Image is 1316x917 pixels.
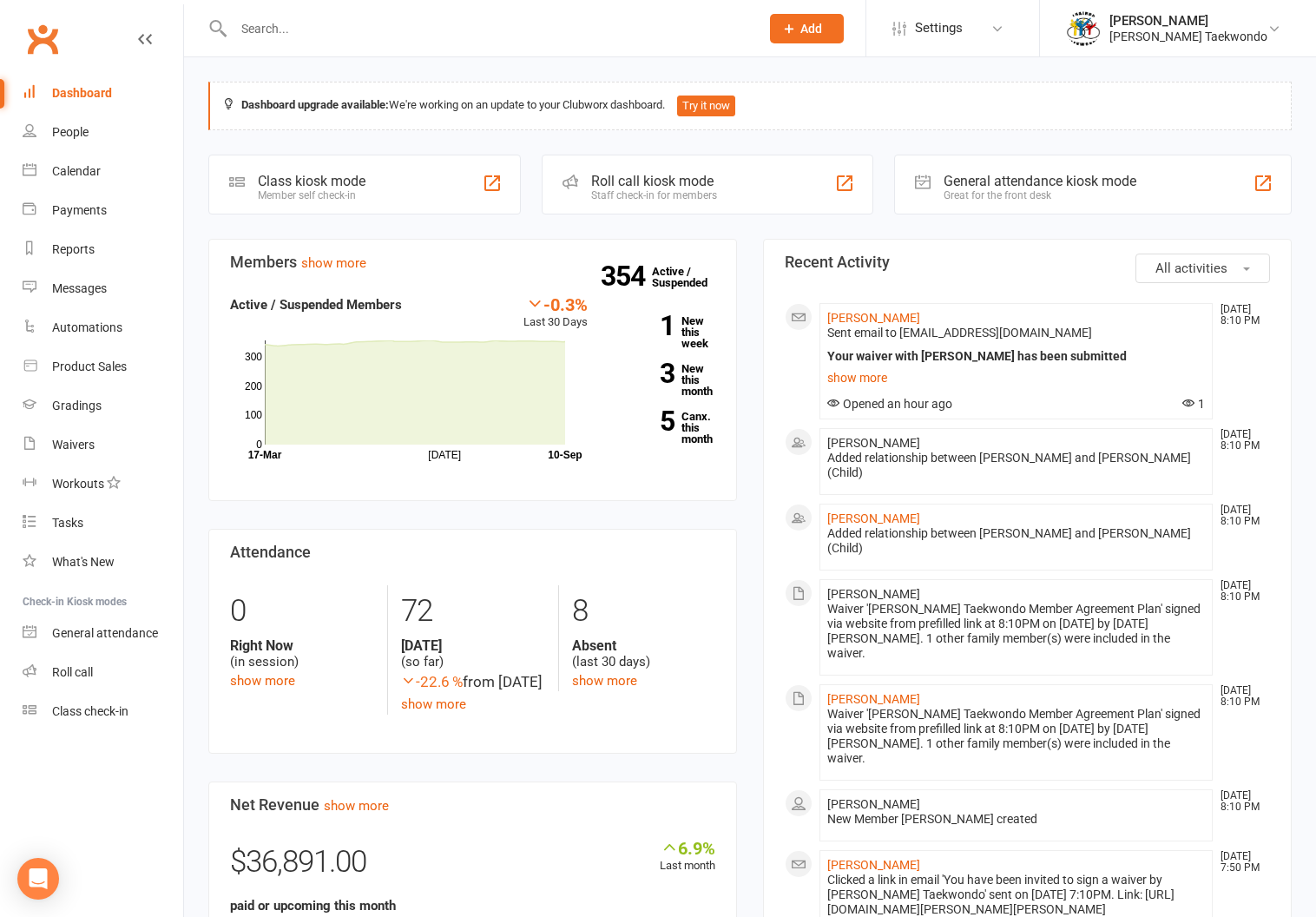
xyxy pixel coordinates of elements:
div: (so far) [401,637,544,670]
button: All activities [1135,254,1270,283]
strong: 3 [614,360,674,386]
strong: 1 [614,313,674,339]
a: Product Sales [23,347,183,386]
span: All activities [1155,261,1227,276]
button: Add [770,14,844,43]
a: What's New [23,543,183,582]
div: Last 30 Days [523,294,588,332]
div: New Member [PERSON_NAME] created [827,812,1205,827]
strong: Active / Suspended Members [230,297,402,313]
div: (last 30 days) [572,637,715,670]
a: show more [324,798,389,814]
a: Class kiosk mode [23,692,183,731]
a: [PERSON_NAME] [827,692,920,706]
time: [DATE] 7:50 PM [1212,851,1269,874]
h3: Recent Activity [785,254,1270,271]
div: Calendar [52,164,101,178]
strong: [DATE] [401,637,544,654]
div: Staff check-in for members [591,189,717,201]
div: (in session) [230,637,374,670]
strong: Right Now [230,637,374,654]
div: $36,891.00 [230,838,715,895]
span: Sent email to [EMAIL_ADDRESS][DOMAIN_NAME] [827,326,1092,340]
a: show more [572,673,637,689]
div: Clicked a link in email 'You have been invited to sign a waiver by [PERSON_NAME] Taekwondo' sent ... [827,873,1205,917]
strong: Absent [572,637,715,654]
span: Add [800,22,822,36]
div: Tasks [52,516,83,530]
div: [PERSON_NAME] [1109,13,1267,29]
div: Gradings [52,399,102,412]
span: Opened an hour ago [827,397,952,411]
div: Waiver '[PERSON_NAME] Taekwondo Member Agreement Plan' signed via website from prefilled link at ... [827,602,1205,661]
div: General attendance [52,626,158,640]
a: [PERSON_NAME] [827,311,920,325]
time: [DATE] 8:10 PM [1212,790,1269,813]
div: We're working on an update to your Clubworx dashboard. [208,82,1292,130]
div: People [52,125,89,139]
div: Dashboard [52,86,112,100]
strong: paid or upcoming this month [230,898,396,914]
time: [DATE] 8:10 PM [1212,580,1269,603]
a: Clubworx [21,17,64,61]
a: Roll call [23,653,183,692]
time: [DATE] 8:10 PM [1212,429,1269,452]
div: 72 [401,585,544,637]
div: [PERSON_NAME] Taekwondo [1109,29,1267,44]
div: Added relationship between [PERSON_NAME] and [PERSON_NAME] (Child) [827,451,1205,480]
span: -22.6 % [401,673,463,690]
strong: 5 [614,408,674,434]
time: [DATE] 8:10 PM [1212,304,1269,327]
a: show more [401,696,466,712]
a: Reports [23,230,183,269]
a: Messages [23,269,183,308]
div: Great for the front desk [944,189,1136,201]
a: 3New this month [614,363,715,397]
a: [PERSON_NAME] [827,511,920,525]
div: Product Sales [52,360,127,373]
a: 354Active / Suspended [652,253,728,301]
div: Workouts [52,477,104,491]
img: thumb_image1638236014.png [1066,11,1101,46]
h3: Attendance [230,544,715,561]
time: [DATE] 8:10 PM [1212,505,1269,527]
a: General attendance kiosk mode [23,614,183,653]
a: show more [230,673,295,689]
div: 6.9% [660,838,715,857]
a: show more [827,366,1205,390]
a: show more [301,255,366,271]
div: Class kiosk mode [258,173,365,189]
div: 8 [572,585,715,637]
div: Member self check-in [258,189,365,201]
div: Reports [52,242,95,256]
h3: Net Revenue [230,796,715,814]
button: Try it now [677,96,735,116]
div: General attendance kiosk mode [944,173,1136,189]
div: Waiver '[PERSON_NAME] Taekwondo Member Agreement Plan' signed via website from prefilled link at ... [827,707,1205,766]
span: [PERSON_NAME] [827,436,920,450]
a: Gradings [23,386,183,426]
div: Your waiver with [PERSON_NAME] has been submitted [827,349,1205,364]
div: Messages [52,281,107,295]
div: Payments [52,203,107,217]
span: [PERSON_NAME] [827,587,920,601]
a: Tasks [23,504,183,543]
a: [PERSON_NAME] [827,858,920,872]
div: Waivers [52,438,95,452]
strong: Dashboard upgrade available: [241,98,389,111]
time: [DATE] 8:10 PM [1212,685,1269,708]
a: Dashboard [23,74,183,113]
strong: 354 [601,263,652,289]
a: Payments [23,191,183,230]
input: Search... [228,16,747,41]
a: Calendar [23,152,183,191]
div: Class check-in [52,704,128,718]
h3: Members [230,254,715,271]
a: 1New this week [614,315,715,349]
span: 1 [1182,397,1205,411]
div: Last month [660,838,715,875]
div: Roll call [52,665,93,679]
span: [PERSON_NAME] [827,797,920,811]
div: Added relationship between [PERSON_NAME] and [PERSON_NAME] (Child) [827,526,1205,556]
a: Automations [23,308,183,347]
